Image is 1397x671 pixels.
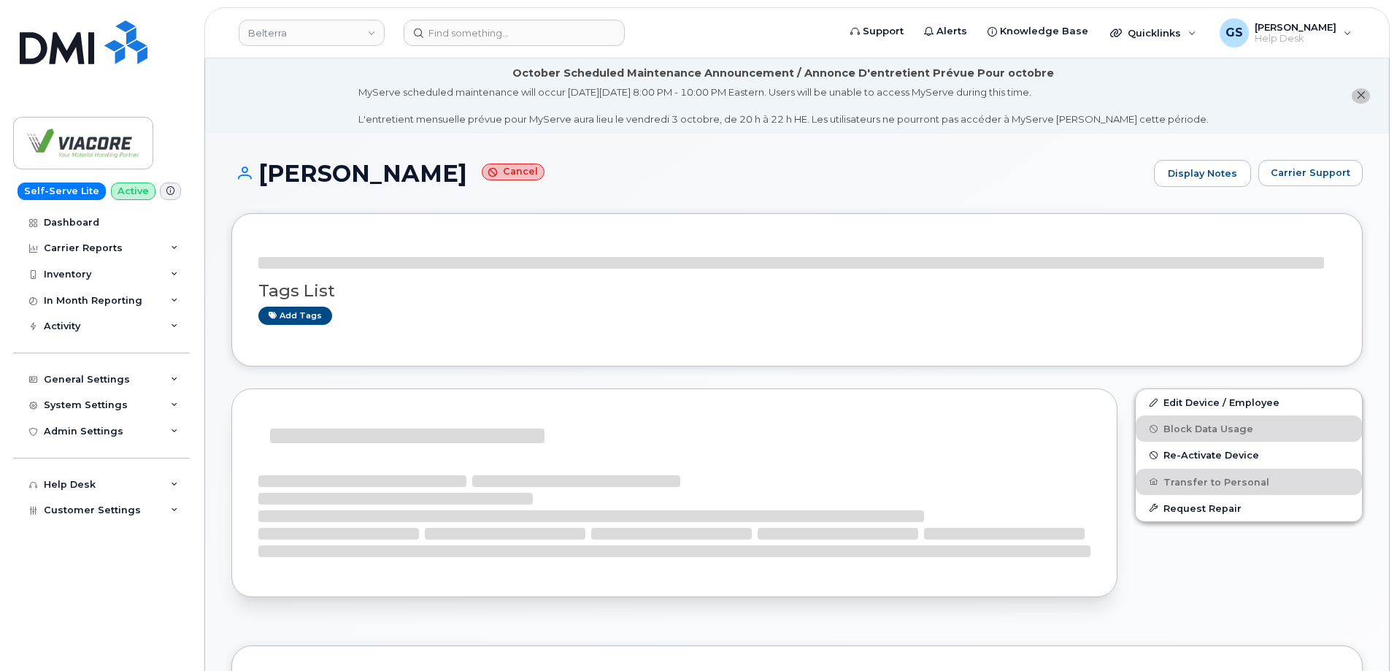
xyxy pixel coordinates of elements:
span: Re-Activate Device [1163,450,1259,461]
div: October Scheduled Maintenance Announcement / Annonce D'entretient Prévue Pour octobre [512,66,1054,81]
h1: [PERSON_NAME] [231,161,1147,186]
div: MyServe scheduled maintenance will occur [DATE][DATE] 8:00 PM - 10:00 PM Eastern. Users will be u... [358,85,1209,126]
button: Carrier Support [1258,160,1363,186]
button: Request Repair [1136,495,1362,521]
button: Transfer to Personal [1136,469,1362,495]
button: close notification [1352,88,1370,104]
a: Add tags [258,307,332,325]
a: Edit Device / Employee [1136,389,1362,415]
button: Block Data Usage [1136,415,1362,442]
button: Re-Activate Device [1136,442,1362,468]
a: Display Notes [1154,160,1251,188]
span: Carrier Support [1271,166,1350,180]
small: Cancel [482,164,544,180]
h3: Tags List [258,282,1336,300]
